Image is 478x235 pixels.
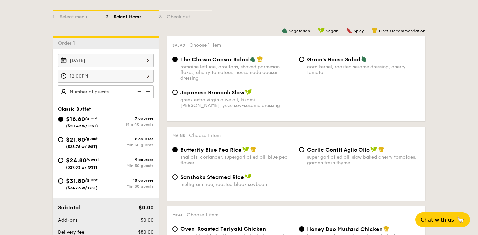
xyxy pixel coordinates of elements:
[326,29,338,33] span: Vegan
[299,226,304,232] input: Honey Duo Mustard Chickenhouse-blend mustard, maple soy baked potato, parsley
[85,178,98,182] span: /guest
[58,158,63,163] input: $24.80/guest($27.03 w/ GST)9 coursesMin 30 guests
[250,56,256,62] img: icon-vegetarian.fe4039eb.svg
[299,147,304,152] input: Garlic Confit Aglio Oliosuper garlicfied oil, slow baked cherry tomatoes, garden fresh thyme
[138,229,154,235] span: $80.00
[361,56,367,62] img: icon-vegetarian.fe4039eb.svg
[58,40,78,46] span: Order 1
[172,90,178,95] input: Japanese Broccoli Slawgreek extra virgin olive oil, kizami [PERSON_NAME], yuzu soy-sesame dressing
[58,229,84,235] span: Delivery fee
[85,136,98,141] span: /guest
[457,216,465,224] span: 🦙
[289,29,310,33] span: Vegetarian
[58,217,77,223] span: Add-ons
[106,178,154,183] div: 10 courses
[85,116,98,120] span: /guest
[141,217,154,223] span: $0.00
[58,54,154,67] input: Event date
[415,212,470,227] button: Chat with us🦙
[354,29,364,33] span: Spicy
[58,85,154,98] input: Number of guests
[58,204,81,211] span: Subtotal
[106,11,159,20] div: 2 - Select items
[106,116,154,121] div: 7 courses
[318,27,325,33] img: icon-vegan.f8ff3823.svg
[372,27,378,33] img: icon-chef-hat.a58ddaea.svg
[299,57,304,62] input: Grain's House Saladcorn kernel, roasted sesame dressing, cherry tomato
[172,133,185,138] span: Mains
[66,116,85,123] span: $18.80
[187,212,218,218] span: Choose 1 item
[180,226,266,232] span: Oven-Roasted Teriyaki Chicken
[106,122,154,127] div: Min 40 guests
[180,64,294,81] div: romaine lettuce, croutons, shaved parmesan flakes, cherry tomatoes, housemade caesar dressing
[307,226,383,232] span: Honey Duo Mustard Chicken
[86,157,99,162] span: /guest
[180,56,249,63] span: The Classic Caesar Salad
[66,177,85,185] span: $31.80
[180,97,294,108] div: greek extra virgin olive oil, kizami [PERSON_NAME], yuzu soy-sesame dressing
[66,144,97,149] span: ($23.76 w/ GST)
[180,182,294,187] div: multigrain rice, roasted black soybean
[346,27,352,33] img: icon-spicy.37a8142b.svg
[257,56,263,62] img: icon-chef-hat.a58ddaea.svg
[134,85,144,98] img: icon-reduce.1d2dbef1.svg
[307,154,420,166] div: super garlicfied oil, slow baked cherry tomatoes, garden fresh thyme
[58,137,63,142] input: $21.80/guest($23.76 w/ GST)8 coursesMin 30 guests
[66,136,85,143] span: $21.80
[282,27,288,33] img: icon-vegetarian.fe4039eb.svg
[66,124,98,128] span: ($20.49 w/ GST)
[245,89,252,95] img: icon-vegan.f8ff3823.svg
[53,11,106,20] div: 1 - Select menu
[159,11,212,20] div: 3 - Check out
[383,226,389,232] img: icon-chef-hat.a58ddaea.svg
[172,174,178,180] input: Sanshoku Steamed Ricemultigrain rice, roasted black soybean
[106,137,154,141] div: 8 courses
[378,146,384,152] img: icon-chef-hat.a58ddaea.svg
[139,204,154,211] span: $0.00
[172,43,185,48] span: Salad
[379,29,425,33] span: Chef's recommendation
[172,147,178,152] input: Butterfly Blue Pea Riceshallots, coriander, supergarlicfied oil, blue pea flower
[172,226,178,232] input: Oven-Roasted Teriyaki Chickenhouse-blend teriyaki sauce, baby bok choy, king oyster and shiitake ...
[106,143,154,147] div: Min 30 guests
[307,56,360,63] span: Grain's House Salad
[144,85,154,98] img: icon-add.58712e84.svg
[172,213,183,217] span: Meat
[180,147,242,153] span: Butterfly Blue Pea Rice
[180,154,294,166] div: shallots, coriander, supergarlicfied oil, blue pea flower
[245,174,251,180] img: icon-vegan.f8ff3823.svg
[58,106,91,112] span: Classic Buffet
[180,174,244,180] span: Sanshoku Steamed Rice
[66,186,98,190] span: ($34.66 w/ GST)
[242,146,249,152] img: icon-vegan.f8ff3823.svg
[370,146,377,152] img: icon-vegan.f8ff3823.svg
[58,70,154,83] input: Event time
[180,89,244,96] span: Japanese Broccoli Slaw
[106,163,154,168] div: Min 30 guests
[307,147,370,153] span: Garlic Confit Aglio Olio
[106,184,154,189] div: Min 30 guests
[172,57,178,62] input: The Classic Caesar Saladromaine lettuce, croutons, shaved parmesan flakes, cherry tomatoes, house...
[66,165,97,170] span: ($27.03 w/ GST)
[189,42,221,48] span: Choose 1 item
[307,64,420,75] div: corn kernel, roasted sesame dressing, cherry tomato
[66,157,86,164] span: $24.80
[250,146,256,152] img: icon-chef-hat.a58ddaea.svg
[58,178,63,184] input: $31.80/guest($34.66 w/ GST)10 coursesMin 30 guests
[58,117,63,122] input: $18.80/guest($20.49 w/ GST)7 coursesMin 40 guests
[189,133,221,138] span: Choose 1 item
[106,157,154,162] div: 9 courses
[421,217,454,223] span: Chat with us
